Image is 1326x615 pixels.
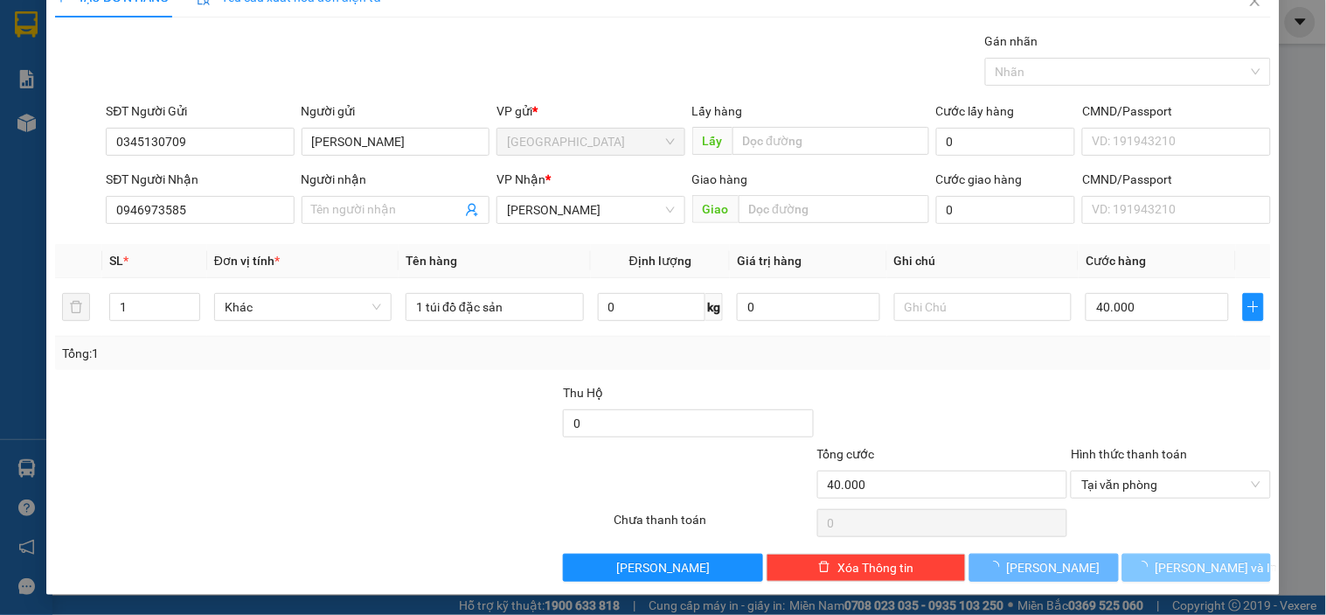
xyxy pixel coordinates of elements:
span: Lấy [692,127,732,155]
span: user-add [465,203,479,217]
label: Cước lấy hàng [936,104,1015,118]
span: Tên hàng [406,254,457,268]
label: Hình thức thanh toán [1071,447,1187,461]
span: Khác [225,294,381,320]
span: Giao [692,195,739,223]
span: [PERSON_NAME] và In [1156,558,1278,577]
input: Dọc đường [732,127,929,155]
span: Cước hàng [1086,254,1146,268]
span: Thu Hộ [563,386,603,400]
label: Cước giao hàng [936,172,1023,186]
input: Cước lấy hàng [936,128,1076,156]
div: VP gửi [496,101,684,121]
div: Chưa thanh toán [612,510,815,541]
span: Tại văn phòng [1081,472,1260,498]
span: Giá trị hàng [737,254,802,268]
span: Xóa Thông tin [837,558,913,577]
div: SĐT Người Gửi [106,101,294,121]
button: delete [62,293,90,321]
div: CMND/Passport [1082,101,1270,121]
span: loading [988,561,1007,573]
span: loading [1136,561,1156,573]
button: deleteXóa Thông tin [767,554,966,582]
span: [PERSON_NAME] [1007,558,1100,577]
button: [PERSON_NAME] và In [1122,554,1271,582]
button: plus [1243,293,1264,321]
input: Ghi Chú [894,293,1072,321]
span: Đà Lạt [507,129,674,155]
span: [PERSON_NAME] [616,558,710,577]
span: Giao hàng [692,172,748,186]
th: Ghi chú [887,244,1079,278]
span: VP Nhận [496,172,545,186]
span: delete [818,561,830,575]
span: Định lượng [629,254,691,268]
div: Tổng: 1 [62,344,513,363]
button: [PERSON_NAME] [969,554,1118,582]
span: plus [1244,300,1263,314]
input: VD: Bàn, Ghế [406,293,583,321]
span: Lấy hàng [692,104,743,118]
span: Tổng cước [817,447,875,461]
button: [PERSON_NAME] [563,554,762,582]
span: Đơn vị tính [214,254,280,268]
input: Cước giao hàng [936,196,1076,224]
input: 0 [737,293,880,321]
span: Phan Thiết [507,197,674,223]
span: kg [705,293,723,321]
div: Người gửi [302,101,489,121]
label: Gán nhãn [985,34,1038,48]
input: Dọc đường [739,195,929,223]
span: SL [109,254,123,268]
div: Người nhận [302,170,489,189]
div: CMND/Passport [1082,170,1270,189]
div: SĐT Người Nhận [106,170,294,189]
